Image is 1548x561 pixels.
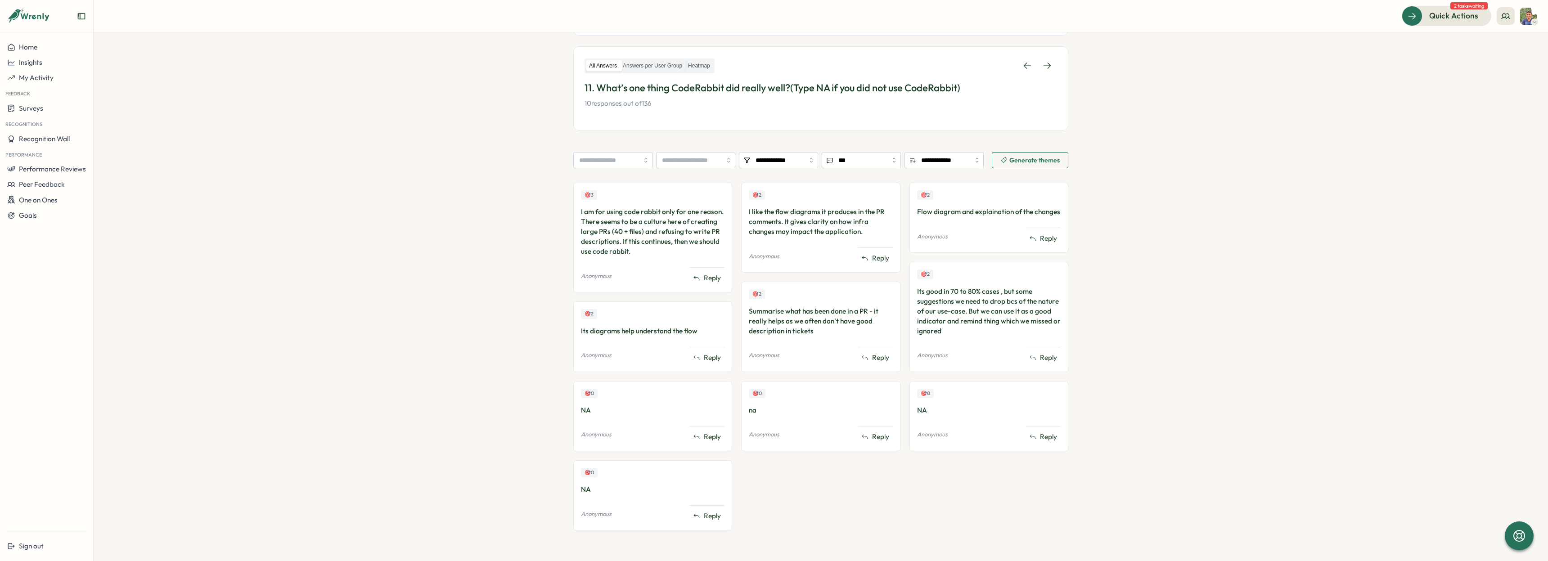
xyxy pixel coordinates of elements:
[1040,353,1057,363] span: Reply
[19,211,37,220] span: Goals
[585,99,1057,108] p: 10 responses out of 136
[77,12,86,21] button: Expand sidebar
[749,306,892,336] div: Summarise what has been done in a PR - it really helps as we often don't have good description in...
[917,269,933,279] div: Upvotes
[704,511,721,521] span: Reply
[917,389,934,398] div: Upvotes
[917,351,948,359] p: Anonymous
[992,152,1068,168] button: Generate themes
[581,389,598,398] div: Upvotes
[689,351,724,364] button: Reply
[872,253,889,263] span: Reply
[19,135,70,143] span: Recognition Wall
[581,405,724,415] div: NA
[581,207,724,256] div: I am for using code rabbit only for one reason. There seems to be a culture here of creating larg...
[749,351,779,359] p: Anonymous
[585,81,1057,95] p: 11. What’s one thing CodeRabbit did really well?(Type NA if you did not use CodeRabbit)
[749,252,779,260] p: Anonymous
[1429,10,1478,22] span: Quick Actions
[586,60,620,72] label: All Answers
[917,233,948,241] p: Anonymous
[19,180,65,188] span: Peer Feedback
[19,165,86,173] span: Performance Reviews
[917,207,1061,217] div: Flow diagram and explaination of the changes
[689,271,724,285] button: Reply
[749,405,892,415] div: na
[581,351,612,359] p: Anonymous
[19,73,54,82] span: My Activity
[917,431,948,439] p: Anonymous
[581,272,612,280] p: Anonymous
[749,431,779,439] p: Anonymous
[1450,2,1488,9] span: 2 tasks waiting
[689,509,724,523] button: Reply
[19,58,42,67] span: Insights
[19,43,37,51] span: Home
[581,190,597,200] div: Upvotes
[917,405,1061,415] div: NA
[917,287,1061,336] div: Its good in 70 to 80% cases , but some suggestions we need to drop bcs of the nature of our use-c...
[581,485,724,494] div: NA
[704,353,721,363] span: Reply
[1026,232,1061,245] button: Reply
[1402,6,1491,26] button: Quick Actions
[581,468,598,477] div: Upvotes
[689,430,724,444] button: Reply
[1520,8,1537,25] img: Varghese
[749,207,892,237] div: I like the flow diagrams it produces in the PR comments. It gives clarity on how infra changes ma...
[1040,233,1057,243] span: Reply
[858,430,893,444] button: Reply
[1026,351,1061,364] button: Reply
[917,190,933,200] div: Upvotes
[749,389,765,398] div: Upvotes
[872,432,889,442] span: Reply
[749,289,765,299] div: Upvotes
[1040,432,1057,442] span: Reply
[1026,430,1061,444] button: Reply
[19,196,58,204] span: One on Ones
[749,190,765,200] div: Upvotes
[620,60,685,72] label: Answers per User Group
[1009,157,1060,163] span: Generate themes
[858,251,893,265] button: Reply
[19,104,43,112] span: Surveys
[704,432,721,442] span: Reply
[581,510,612,518] p: Anonymous
[581,431,612,439] p: Anonymous
[685,60,713,72] label: Heatmap
[19,542,44,550] span: Sign out
[581,309,597,319] div: Upvotes
[872,353,889,363] span: Reply
[858,351,893,364] button: Reply
[581,326,724,336] div: Its diagrams help understand the flow
[704,273,721,283] span: Reply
